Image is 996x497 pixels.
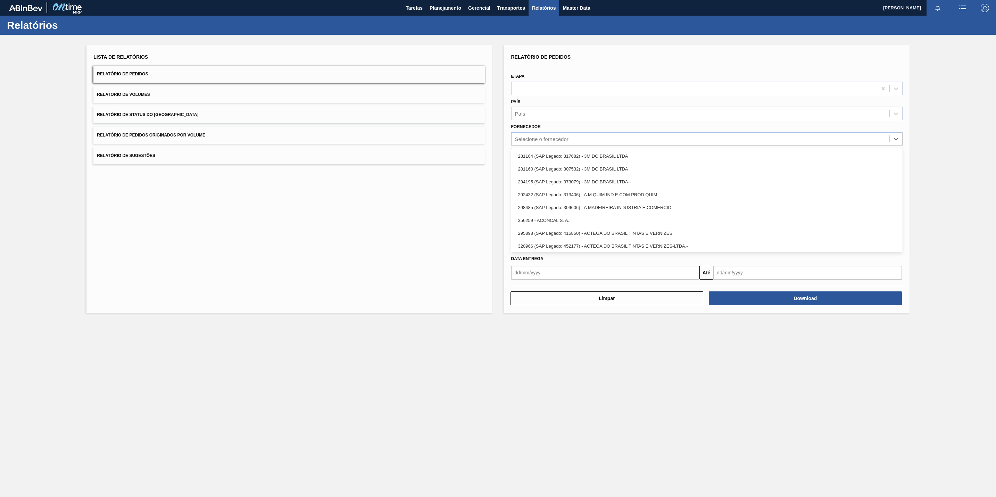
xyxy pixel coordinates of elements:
button: Limpar [511,291,704,305]
button: Relatório de Pedidos [93,66,485,83]
img: userActions [958,4,967,12]
span: Gerencial [468,4,490,12]
button: Relatório de Volumes [93,86,485,103]
button: Relatório de Status do [GEOGRAPHIC_DATA] [93,106,485,123]
span: Relatório de Pedidos [511,54,571,60]
label: País [511,99,521,104]
div: 298485 (SAP Legado: 309606) - A MADEIREIRA INDUSTRIA E COMERCIO [511,201,903,214]
img: TNhmsLtSVTkK8tSr43FrP2fwEKptu5GPRR3wAAAABJRU5ErkJggg== [9,5,42,11]
span: Lista de Relatórios [93,54,148,60]
span: Relatório de Volumes [97,92,150,97]
span: Transportes [497,4,525,12]
div: Selecione o fornecedor [515,136,568,142]
span: Data entrega [511,256,543,261]
div: 295898 (SAP Legado: 416860) - ACTEGA DO BRASIL TINTAS E VERNIZES [511,227,903,240]
button: Download [709,291,902,305]
div: 356259 - ACONCAL S. A. [511,214,903,227]
span: Relatórios [532,4,556,12]
button: Até [699,266,713,280]
label: Fornecedor [511,124,541,129]
span: Relatório de Sugestões [97,153,155,158]
div: 281164 (SAP Legado: 317682) - 3M DO BRASIL LTDA [511,150,903,163]
input: dd/mm/yyyy [713,266,902,280]
button: Notificações [927,3,949,13]
span: Relatório de Pedidos Originados por Volume [97,133,205,138]
span: Relatório de Pedidos [97,72,148,76]
label: Etapa [511,74,525,79]
div: País [515,111,525,117]
div: 320966 (SAP Legado: 452177) - ACTEGA DO BRASIL TINTAS E VERNIZES-LTDA.- [511,240,903,252]
div: 294195 (SAP Legado: 373079) - 3M DO BRASIL LTDA-- [511,175,903,188]
span: Master Data [563,4,590,12]
button: Relatório de Sugestões [93,147,485,164]
div: 292432 (SAP Legado: 313406) - A M QUIM IND E COM PROD QUIM [511,188,903,201]
input: dd/mm/yyyy [511,266,700,280]
span: Planejamento [430,4,461,12]
img: Logout [981,4,989,12]
div: 281160 (SAP Legado: 307532) - 3M DO BRASIL LTDA [511,163,903,175]
span: Relatório de Status do [GEOGRAPHIC_DATA] [97,112,198,117]
h1: Relatórios [7,21,130,29]
span: Tarefas [406,4,423,12]
button: Relatório de Pedidos Originados por Volume [93,127,485,144]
